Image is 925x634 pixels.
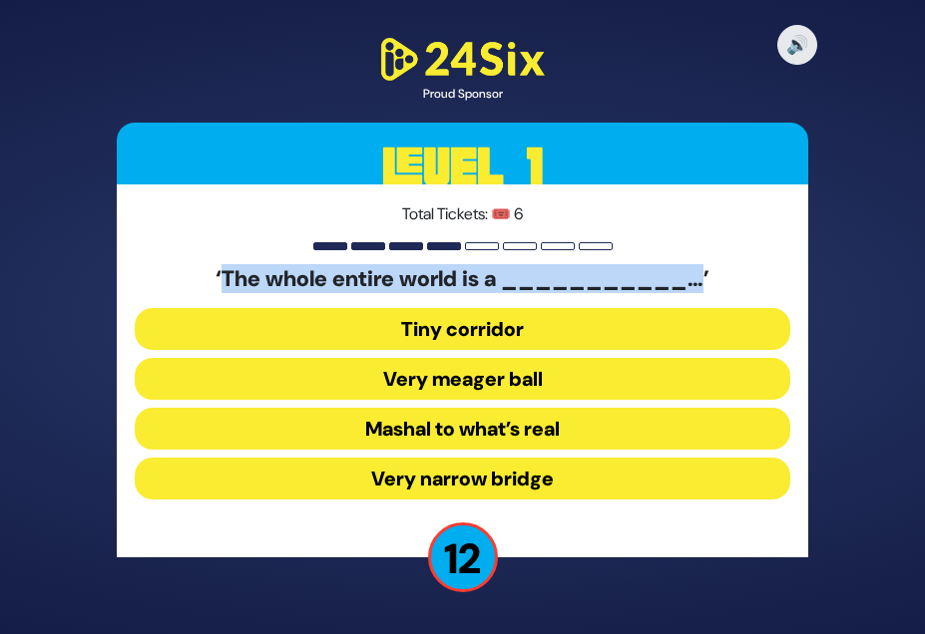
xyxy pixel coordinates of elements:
[135,358,791,400] button: Very meager ball
[117,123,809,212] h3: Level 1
[135,266,791,292] h5: ‘The whole entire world is a ___________…’
[135,202,791,226] p: Total Tickets: 🎟️ 6
[777,25,817,65] button: 🔊
[373,85,553,103] div: Proud Sponsor
[135,308,791,350] button: Tiny corridor
[428,522,498,592] p: 12
[373,34,553,85] img: 24Six
[135,458,791,499] button: Very narrow bridge
[135,408,791,450] button: Mashal to what’s real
